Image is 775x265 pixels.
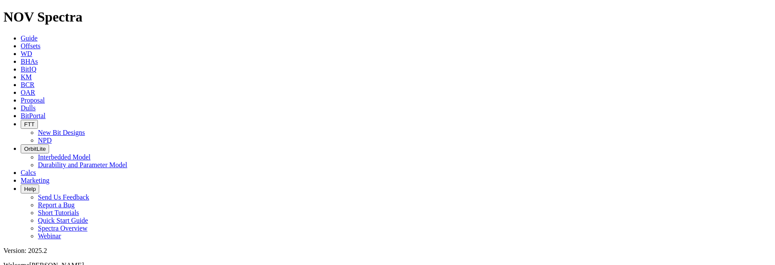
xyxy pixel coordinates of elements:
[21,81,34,88] a: BCR
[21,50,32,57] a: WD
[21,65,36,73] a: BitIQ
[24,146,46,152] span: OrbitLite
[38,129,85,136] a: New Bit Designs
[38,137,52,144] a: NPD
[38,193,89,201] a: Send Us Feedback
[38,201,74,209] a: Report a Bug
[3,9,772,25] h1: NOV Spectra
[21,120,38,129] button: FTT
[38,161,127,168] a: Durability and Parameter Model
[21,144,49,153] button: OrbitLite
[21,34,37,42] a: Guide
[21,97,45,104] a: Proposal
[38,217,88,224] a: Quick Start Guide
[24,121,34,128] span: FTT
[21,104,36,112] a: Dulls
[21,169,36,176] a: Calcs
[21,177,50,184] a: Marketing
[21,184,39,193] button: Help
[24,186,36,192] span: Help
[38,209,79,216] a: Short Tutorials
[3,247,772,255] div: Version: 2025.2
[21,42,40,50] a: Offsets
[38,232,61,240] a: Webinar
[38,153,90,161] a: Interbedded Model
[21,73,32,81] a: KM
[38,224,87,232] a: Spectra Overview
[21,89,35,96] a: OAR
[21,58,38,65] a: BHAs
[21,112,46,119] a: BitPortal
